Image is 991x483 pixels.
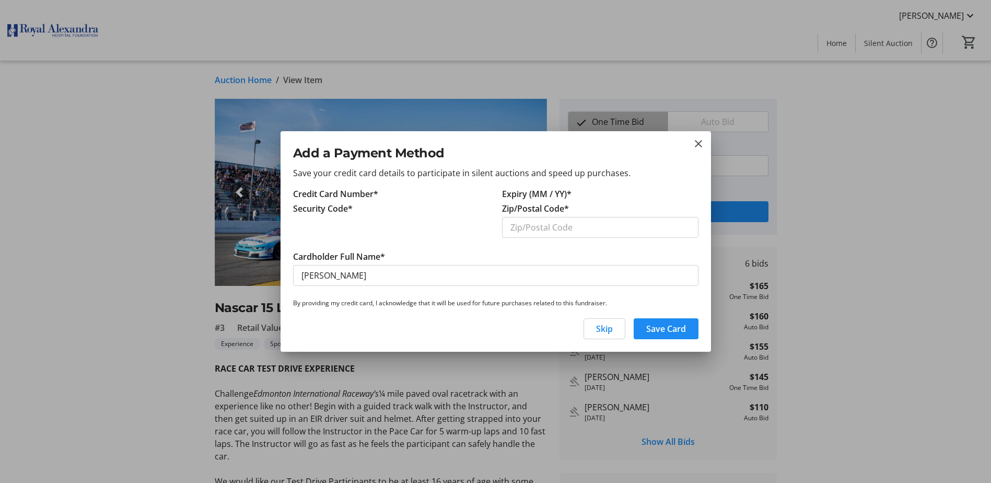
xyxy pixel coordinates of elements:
[646,323,686,335] span: Save Card
[584,318,625,339] button: Skip
[293,202,353,215] label: Security Code*
[293,188,378,200] label: Credit Card Number*
[596,323,613,335] span: Skip
[502,217,698,238] input: Zip/Postal Code
[293,167,698,179] p: Save your credit card details to participate in silent auctions and speed up purchases.
[692,137,705,150] button: close
[293,298,698,308] p: By providing my credit card, I acknowledge that it will be used for future purchases related to t...
[293,250,385,263] label: Cardholder Full Name*
[502,188,572,200] label: Expiry (MM / YY)*
[293,265,698,286] input: Card Holder Name
[502,202,569,215] label: Zip/Postal Code*
[634,318,698,339] button: Save Card
[293,144,698,163] h2: Add a Payment Method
